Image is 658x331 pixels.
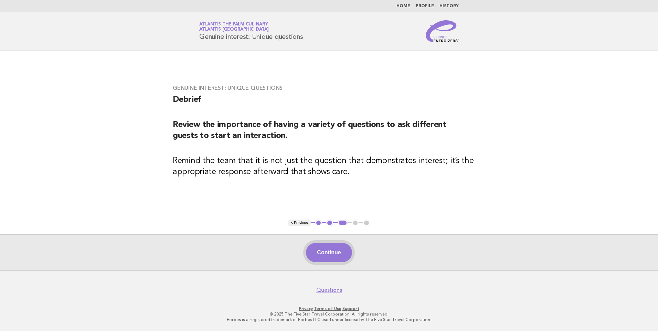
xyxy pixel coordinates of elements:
button: < Previous [288,220,310,226]
a: Privacy [299,306,313,311]
img: Service Energizers [426,20,459,42]
a: Support [342,306,359,311]
p: · · [118,306,540,311]
p: © 2025 The Five Star Travel Corporation. All rights reserved. [118,311,540,317]
button: 1 [315,220,322,226]
a: Questions [316,287,342,293]
a: Atlantis The Palm CulinaryAtlantis [GEOGRAPHIC_DATA] [199,22,269,32]
h2: Debrief [173,94,485,111]
h2: Review the importance of having a variety of questions to ask different guests to start an intera... [173,119,485,147]
button: Continue [306,243,352,262]
button: 2 [326,220,333,226]
a: Home [396,4,410,8]
h1: Genuine interest: Unique questions [199,22,303,40]
button: 3 [338,220,348,226]
a: History [439,4,459,8]
a: Terms of Use [314,306,341,311]
h3: Remind the team that it is not just the question that demonstrates interest; it’s the appropriate... [173,156,485,178]
a: Profile [416,4,434,8]
span: Atlantis [GEOGRAPHIC_DATA] [199,28,269,32]
h3: Genuine interest: Unique questions [173,85,485,92]
p: Forbes is a registered trademark of Forbes LLC used under license by The Five Star Travel Corpora... [118,317,540,322]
